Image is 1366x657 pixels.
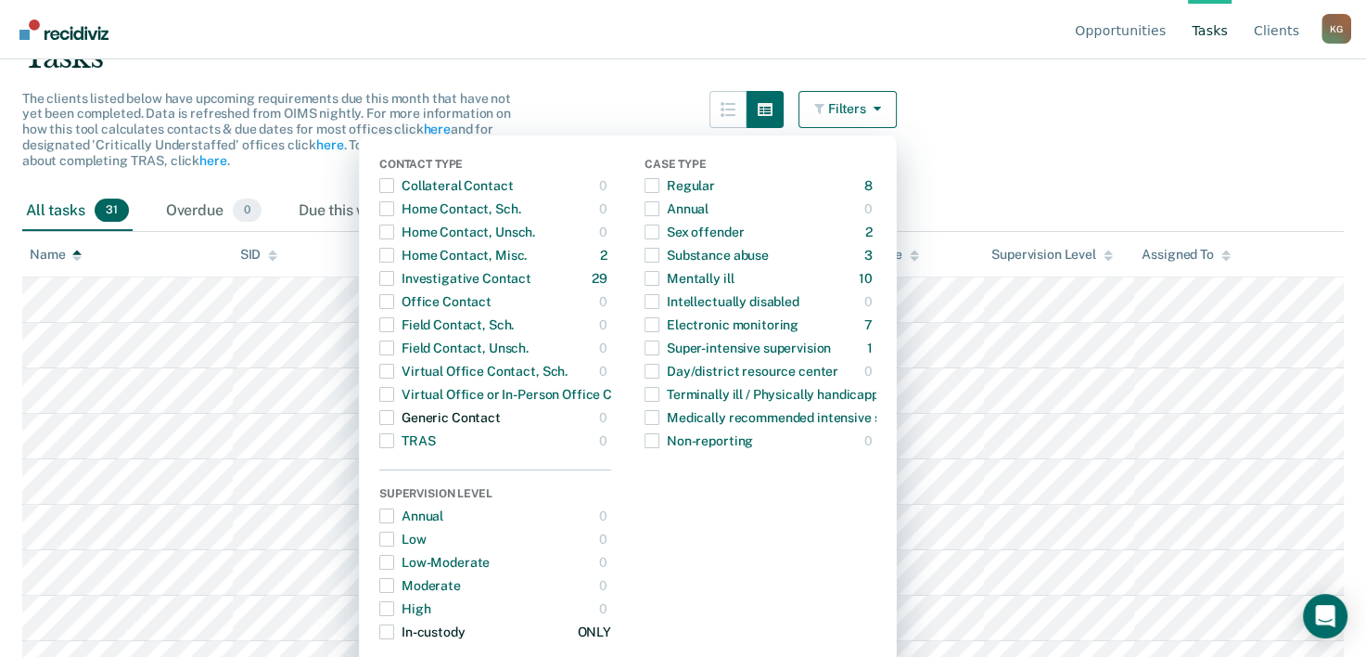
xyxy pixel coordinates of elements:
div: 0 [599,217,611,247]
div: SID [240,247,278,263]
div: 8 [864,171,876,200]
div: TRAS [379,426,435,456]
div: Home Contact, Misc. [379,240,527,270]
div: 0 [864,194,876,224]
div: Low-Moderate [379,547,490,577]
div: Supervision Level [379,487,611,504]
div: 0 [599,403,611,432]
a: here [199,153,226,168]
div: Home Contact, Sch. [379,194,520,224]
a: here [316,137,343,152]
div: 0 [864,287,876,316]
div: 0 [599,547,611,577]
div: 2 [600,240,611,270]
div: Office Contact [379,287,492,316]
div: Due this week0 [295,191,435,232]
div: Assigned To [1142,247,1230,263]
div: 0 [599,426,611,456]
div: Mentally ill [645,264,734,293]
div: Non-reporting [645,426,753,456]
div: 1 [867,333,876,363]
div: Intellectually disabled [645,287,799,316]
div: Contact Type [379,158,611,174]
div: Substance abuse [645,240,769,270]
div: Field Contact, Sch. [379,310,514,340]
div: 0 [599,524,611,554]
div: Annual [379,501,443,531]
div: Supervision Level [991,247,1113,263]
div: Collateral Contact [379,171,513,200]
div: 0 [599,194,611,224]
div: 0 [599,310,611,340]
div: 29 [592,264,611,293]
div: 0 [599,171,611,200]
div: Investigative Contact [379,264,531,293]
div: 3 [864,240,876,270]
div: Annual [645,194,709,224]
div: All tasks31 [22,191,133,232]
div: Open Intercom Messenger [1303,594,1347,638]
div: Terminally ill / Physically handicapped [645,380,894,409]
div: 10 [859,264,876,293]
div: ONLY [577,617,610,647]
div: 0 [599,287,611,316]
div: 7 [864,310,876,340]
div: Electronic monitoring [645,310,798,340]
div: Overdue0 [162,191,265,232]
div: Home Contact, Unsch. [379,217,535,247]
div: Case Type [645,158,876,174]
div: Name [30,247,82,263]
span: 0 [233,199,262,223]
div: 2 [865,217,876,247]
div: Low [379,524,427,554]
img: Recidiviz [19,19,109,40]
div: 0 [599,501,611,531]
div: Super-intensive supervision [645,333,831,363]
div: Tasks [22,38,1344,76]
div: Virtual Office Contact, Sch. [379,356,568,386]
div: Regular [645,171,715,200]
div: Field Contact, Unsch. [379,333,529,363]
div: Moderate [379,571,461,600]
div: 0 [599,571,611,600]
div: Generic Contact [379,403,501,432]
div: 0 [864,426,876,456]
button: Profile dropdown button [1321,14,1351,44]
div: High [379,594,430,624]
div: In-custody [379,617,466,647]
a: here [423,122,450,136]
div: Medically recommended intensive supervision [645,403,942,432]
span: The clients listed below have upcoming requirements due this month that have not yet been complet... [22,91,511,168]
div: Day/district resource center [645,356,838,386]
button: Filters [798,91,897,128]
span: 31 [95,199,129,223]
div: 0 [599,333,611,363]
div: Virtual Office or In-Person Office Contact [379,380,652,409]
div: 0 [599,356,611,386]
div: 0 [599,594,611,624]
div: 0 [864,356,876,386]
div: Sex offender [645,217,744,247]
div: K G [1321,14,1351,44]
